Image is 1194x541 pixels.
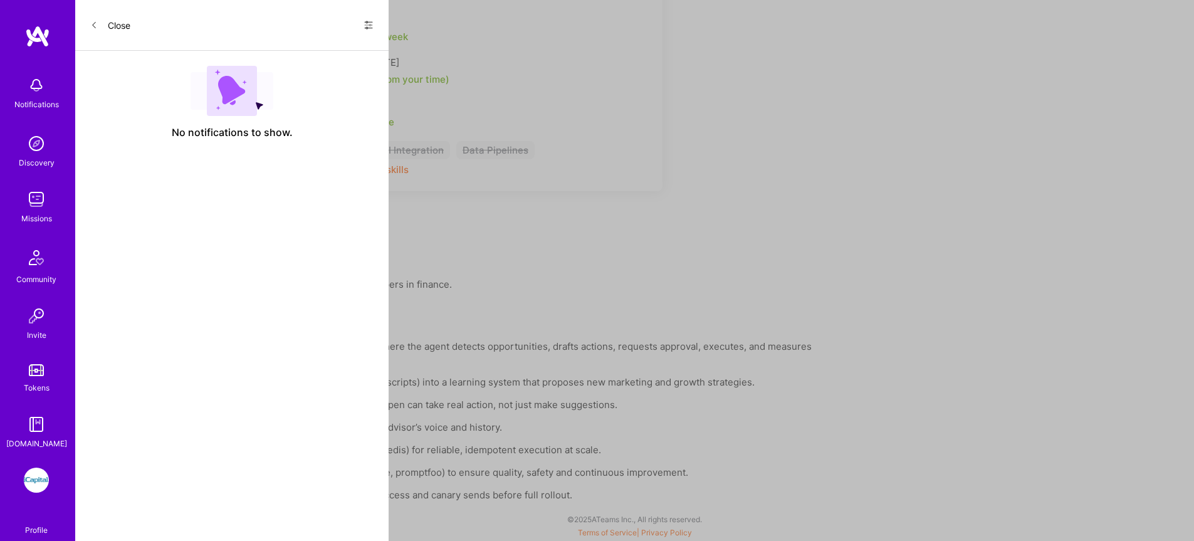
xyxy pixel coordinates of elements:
img: discovery [24,131,49,156]
button: Close [90,15,130,35]
a: iCapital: Building an Alternative Investment Marketplace [21,468,52,493]
img: bell [24,73,49,98]
div: Profile [25,523,48,535]
img: empty [191,66,273,116]
img: logo [25,25,50,48]
div: Tokens [24,381,50,394]
img: guide book [24,412,49,437]
div: Community [16,273,56,286]
img: Invite [24,303,49,328]
span: No notifications to show. [172,126,293,139]
div: Invite [27,328,46,342]
img: teamwork [24,187,49,212]
img: tokens [29,364,44,376]
div: Missions [21,212,52,225]
a: Profile [21,510,52,535]
div: Discovery [19,156,55,169]
div: [DOMAIN_NAME] [6,437,67,450]
img: iCapital: Building an Alternative Investment Marketplace [24,468,49,493]
div: Notifications [14,98,59,111]
img: Community [21,243,51,273]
